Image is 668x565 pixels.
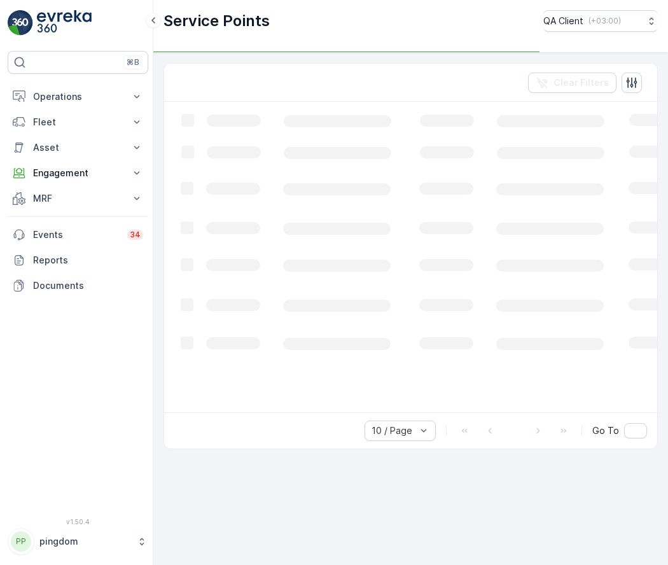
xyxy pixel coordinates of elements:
[8,528,148,555] button: PPpingdom
[8,135,148,160] button: Asset
[8,10,33,36] img: logo
[130,230,141,240] p: 34
[33,90,123,103] p: Operations
[39,535,130,548] p: pingdom
[588,16,621,26] p: ( +03:00 )
[33,141,123,154] p: Asset
[33,167,123,179] p: Engagement
[33,116,123,129] p: Fleet
[8,222,148,248] a: Events34
[8,186,148,211] button: MRF
[543,10,658,32] button: QA Client(+03:00)
[543,15,583,27] p: QA Client
[592,424,619,437] span: Go To
[528,73,616,93] button: Clear Filters
[8,160,148,186] button: Engagement
[127,57,139,67] p: ⌘B
[8,84,148,109] button: Operations
[164,11,270,31] p: Service Points
[11,531,31,552] div: PP
[33,254,143,267] p: Reports
[553,76,609,89] p: Clear Filters
[8,248,148,273] a: Reports
[8,109,148,135] button: Fleet
[33,279,143,292] p: Documents
[33,192,123,205] p: MRF
[8,273,148,298] a: Documents
[37,10,92,36] img: logo_light-DOdMpM7g.png
[8,518,148,526] span: v 1.50.4
[33,228,120,241] p: Events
